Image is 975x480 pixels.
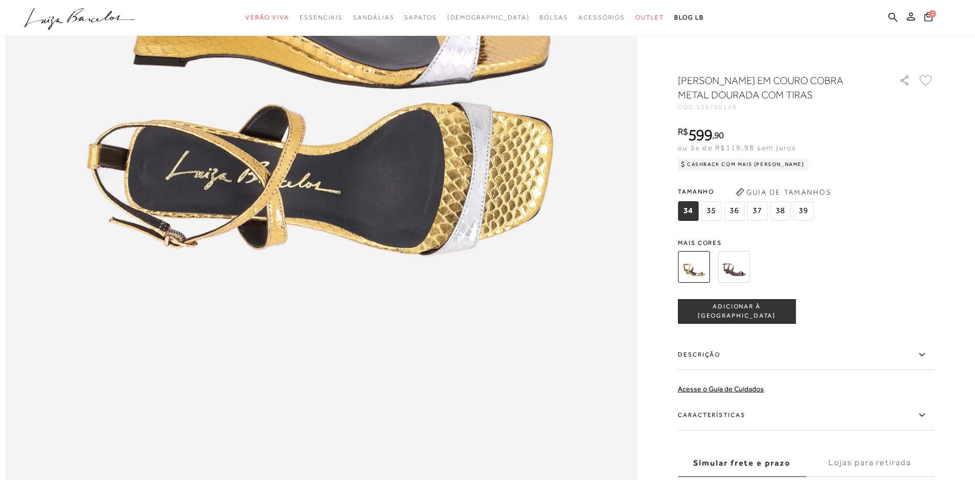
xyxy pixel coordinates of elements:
[678,385,764,393] a: Acesse o Guia de Cuidados
[674,14,704,21] span: BLOG LB
[635,14,664,21] span: Outlet
[696,103,737,111] span: 138700148
[793,201,814,221] span: 39
[678,251,710,283] img: SANDÁLIA ANABELA EM COURO COBRA METAL DOURADA COM TIRAS
[718,251,750,283] img: SANDÁLIA ANABELA EM VERNIZ CAFÉ COM TIRAS
[770,201,791,221] span: 38
[678,127,688,136] i: R$
[678,73,870,102] h1: [PERSON_NAME] EM COURO COBRA METAL DOURADA COM TIRAS
[806,449,934,477] label: Lojas para retirada
[635,8,664,27] a: categoryNavScreenReaderText
[678,299,796,324] button: ADICIONAR À [GEOGRAPHIC_DATA]
[678,401,934,430] label: Características
[678,340,934,370] label: Descrição
[245,8,289,27] a: categoryNavScreenReaderText
[678,143,796,152] span: ou 5x de R$119,98 sem juros
[540,8,568,27] a: categoryNavScreenReaderText
[678,302,795,320] span: ADICIONAR À [GEOGRAPHIC_DATA]
[447,14,530,21] span: [DEMOGRAPHIC_DATA]
[678,104,883,110] div: CÓD:
[404,14,437,21] span: Sapatos
[921,11,936,25] button: 0
[447,8,530,27] a: noSubCategoriesText
[747,201,767,221] span: 37
[678,184,816,199] span: Tamanho
[578,14,625,21] span: Acessórios
[712,131,724,140] i: ,
[353,14,394,21] span: Sandálias
[678,201,698,221] span: 34
[929,10,936,17] span: 0
[688,126,712,144] span: 599
[714,130,724,140] span: 90
[732,184,835,200] button: Guia de Tamanhos
[300,14,343,21] span: Essenciais
[404,8,437,27] a: categoryNavScreenReaderText
[540,14,568,21] span: Bolsas
[578,8,625,27] a: categoryNavScreenReaderText
[701,201,721,221] span: 35
[245,14,289,21] span: Verão Viva
[353,8,394,27] a: categoryNavScreenReaderText
[678,449,806,477] label: Simular frete e prazo
[300,8,343,27] a: categoryNavScreenReaderText
[674,8,704,27] a: BLOG LB
[678,240,934,246] span: Mais cores
[678,158,808,171] div: Cashback com Mais [PERSON_NAME]
[724,201,744,221] span: 36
